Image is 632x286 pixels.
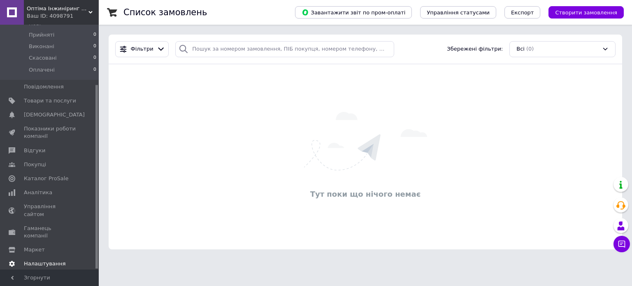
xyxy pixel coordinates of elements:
[93,31,96,39] span: 0
[175,41,394,57] input: Пошук за номером замовлення, ПІБ покупця, номером телефону, Email, номером накладної
[93,54,96,62] span: 0
[548,6,624,19] button: Створити замовлення
[427,9,490,16] span: Управління статусами
[24,83,64,91] span: Повідомлення
[131,45,153,53] span: Фільтри
[24,225,76,239] span: Гаманець компанії
[24,189,52,196] span: Аналітика
[27,5,88,12] span: Оптіма Інжиніринг України
[29,54,57,62] span: Скасовані
[447,45,503,53] span: Збережені фільтри:
[123,7,207,17] h1: Список замовлень
[302,9,405,16] span: Завантажити звіт по пром-оплаті
[24,125,76,140] span: Показники роботи компанії
[295,6,412,19] button: Завантажити звіт по пром-оплаті
[93,43,96,50] span: 0
[540,9,624,15] a: Створити замовлення
[613,236,630,252] button: Чат з покупцем
[29,31,54,39] span: Прийняті
[420,6,496,19] button: Управління статусами
[24,161,46,168] span: Покупці
[504,6,541,19] button: Експорт
[27,12,99,20] div: Ваш ID: 4098791
[24,97,76,105] span: Товари та послуги
[113,189,618,199] div: Тут поки що нічого немає
[29,66,55,74] span: Оплачені
[555,9,617,16] span: Створити замовлення
[24,246,45,253] span: Маркет
[511,9,534,16] span: Експорт
[93,66,96,74] span: 0
[516,45,525,53] span: Всі
[24,203,76,218] span: Управління сайтом
[24,111,85,119] span: [DEMOGRAPHIC_DATA]
[24,175,68,182] span: Каталог ProSale
[24,147,45,154] span: Відгуки
[526,46,534,52] span: (0)
[29,43,54,50] span: Виконані
[24,260,66,267] span: Налаштування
